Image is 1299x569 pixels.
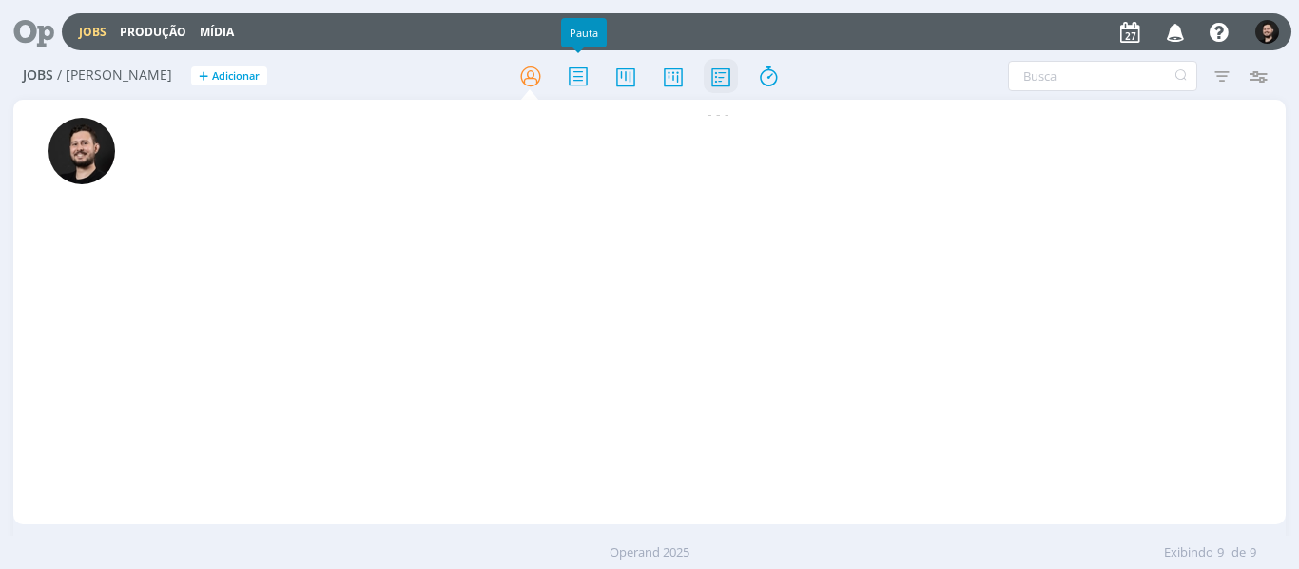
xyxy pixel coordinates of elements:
span: Exibindo [1164,543,1213,562]
span: 9 [1250,543,1256,562]
button: +Adicionar [191,66,267,86]
span: Jobs [23,67,53,84]
span: + [199,66,208,86]
button: B [1254,15,1280,48]
img: B [48,118,115,184]
button: Mídia [194,25,240,40]
div: Pauta [561,18,607,47]
span: de [1231,543,1246,562]
button: Produção [114,25,192,40]
div: - - - [151,104,1287,123]
span: Adicionar [212,70,260,83]
img: B [1255,20,1279,44]
a: Jobs [79,24,107,40]
span: 9 [1217,543,1224,562]
a: Mídia [200,24,234,40]
button: Jobs [73,25,112,40]
input: Busca [1008,61,1197,91]
a: Produção [120,24,186,40]
span: / [PERSON_NAME] [57,67,172,84]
